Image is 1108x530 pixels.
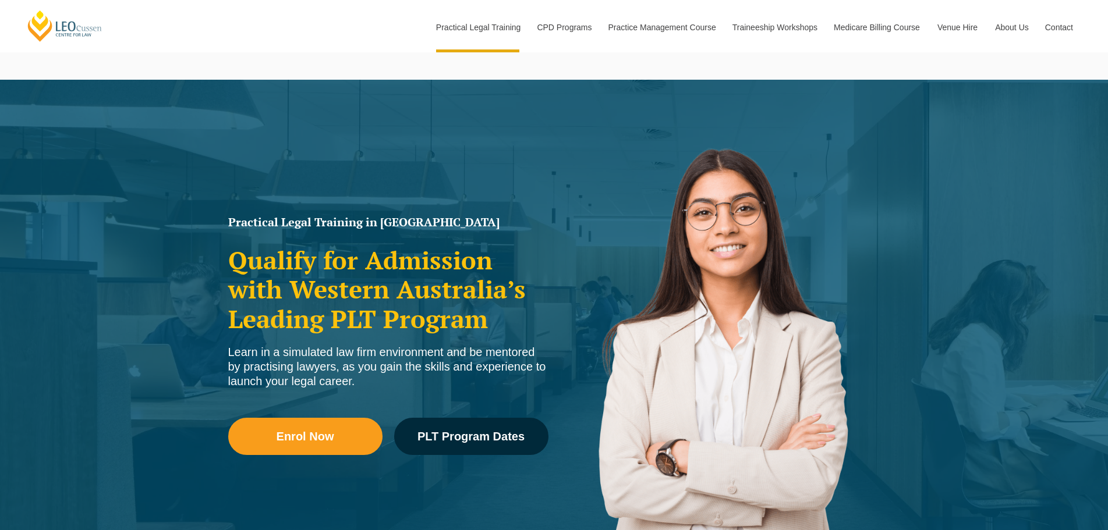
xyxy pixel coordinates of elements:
[228,418,383,455] a: Enrol Now
[528,2,599,52] a: CPD Programs
[600,2,724,52] a: Practice Management Course
[277,431,334,442] span: Enrol Now
[724,2,825,52] a: Traineeship Workshops
[1030,452,1079,501] iframe: LiveChat chat widget
[825,2,929,52] a: Medicare Billing Course
[228,246,548,333] h2: Qualify for Admission with Western Australia’s Leading PLT Program
[986,2,1036,52] a: About Us
[228,216,548,228] h1: Practical Legal Training in [GEOGRAPHIC_DATA]
[394,418,548,455] a: PLT Program Dates
[427,2,529,52] a: Practical Legal Training
[228,345,548,389] div: Learn in a simulated law firm environment and be mentored by practising lawyers, as you gain the ...
[26,9,104,42] a: [PERSON_NAME] Centre for Law
[417,431,525,442] span: PLT Program Dates
[1036,2,1082,52] a: Contact
[929,2,986,52] a: Venue Hire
